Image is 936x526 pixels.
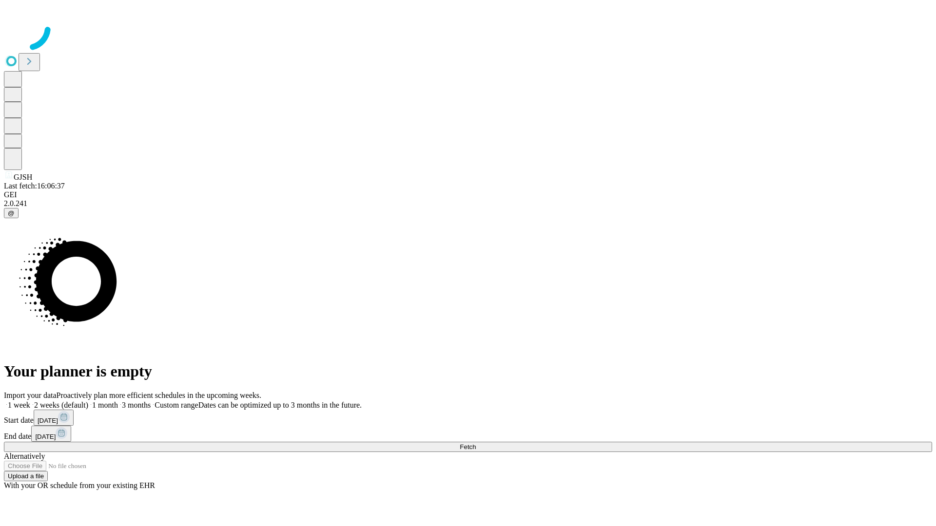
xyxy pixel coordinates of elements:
[4,190,932,199] div: GEI
[4,199,932,208] div: 2.0.241
[460,443,476,451] span: Fetch
[34,401,88,409] span: 2 weeks (default)
[92,401,118,409] span: 1 month
[4,426,932,442] div: End date
[34,410,74,426] button: [DATE]
[4,442,932,452] button: Fetch
[31,426,71,442] button: [DATE]
[4,481,155,489] span: With your OR schedule from your existing EHR
[4,471,48,481] button: Upload a file
[8,209,15,217] span: @
[14,173,32,181] span: GJSH
[4,208,19,218] button: @
[35,433,56,440] span: [DATE]
[155,401,198,409] span: Custom range
[4,182,65,190] span: Last fetch: 16:06:37
[4,362,932,380] h1: Your planner is empty
[4,410,932,426] div: Start date
[57,391,261,399] span: Proactively plan more efficient schedules in the upcoming weeks.
[8,401,30,409] span: 1 week
[4,452,45,460] span: Alternatively
[198,401,362,409] span: Dates can be optimized up to 3 months in the future.
[38,417,58,424] span: [DATE]
[122,401,151,409] span: 3 months
[4,391,57,399] span: Import your data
